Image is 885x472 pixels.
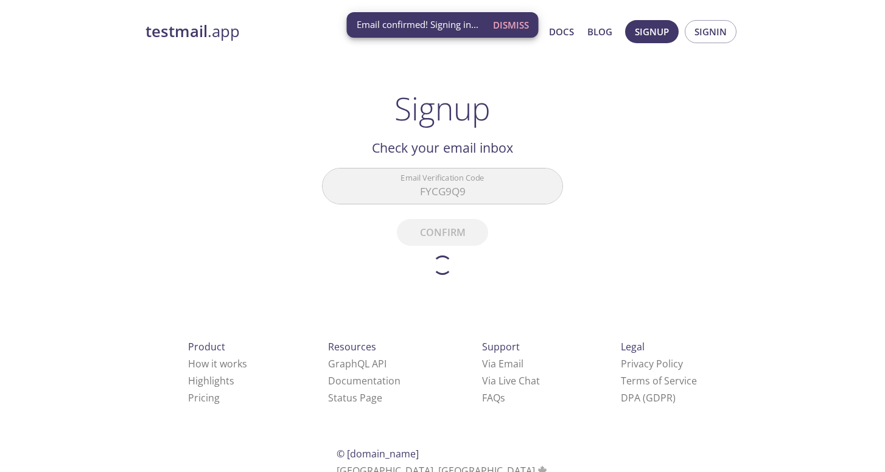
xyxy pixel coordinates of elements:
a: Status Page [328,391,382,404]
span: Email confirmed! Signing in... [357,18,478,31]
a: Pricing [188,391,220,404]
span: © [DOMAIN_NAME] [337,447,419,460]
a: Via Email [482,357,523,370]
a: testmail.app [145,21,432,42]
span: Resources [328,340,376,353]
a: Blog [587,24,612,40]
a: Privacy Policy [621,357,683,370]
a: Docs [549,24,574,40]
a: How it works [188,357,247,370]
span: Signup [635,24,669,40]
span: s [500,391,505,404]
a: Terms of Service [621,374,697,387]
button: Dismiss [488,13,534,36]
a: Highlights [188,374,234,387]
h2: Check your email inbox [322,137,563,158]
a: FAQ [482,391,505,404]
h1: Signup [394,90,491,127]
button: Signup [625,20,679,43]
span: Product [188,340,225,353]
span: Legal [621,340,645,353]
span: Signin [694,24,727,40]
a: DPA (GDPR) [621,391,676,404]
span: Support [482,340,520,353]
span: Dismiss [493,17,529,33]
button: Signin [685,20,736,43]
a: Documentation [328,374,401,387]
strong: testmail [145,21,208,42]
a: GraphQL API [328,357,387,370]
a: Via Live Chat [482,374,540,387]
